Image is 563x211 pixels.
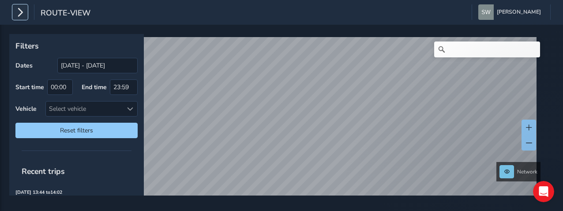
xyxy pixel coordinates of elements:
input: Search [434,41,540,57]
label: Dates [15,61,33,70]
span: Recent trips [15,160,71,183]
iframe: Intercom live chat [533,181,554,202]
span: route-view [41,8,90,20]
span: [PERSON_NAME] [497,4,541,20]
label: End time [82,83,107,91]
label: Start time [15,83,44,91]
span: Network [517,168,537,175]
p: Filters [15,40,138,52]
button: Reset filters [15,123,138,138]
span: Reset filters [22,126,131,135]
label: Vehicle [15,105,37,113]
canvas: Map [12,37,537,206]
div: Select vehicle [46,102,123,116]
strong: [DATE] 13:44 to 14:02 [15,189,62,196]
img: diamond-layout [478,4,494,20]
button: [PERSON_NAME] [478,4,544,20]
